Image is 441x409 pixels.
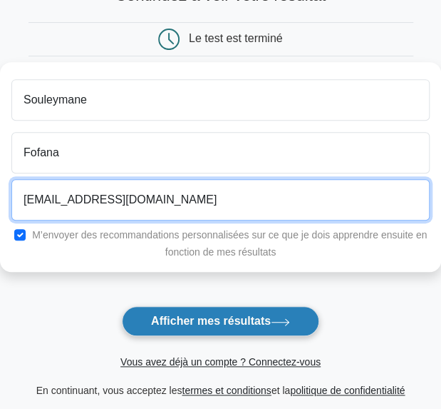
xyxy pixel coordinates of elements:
[122,306,319,336] button: Afficher mes résultats
[290,385,405,396] a: politique de confidentialité
[182,385,271,396] a: termes et conditions
[11,132,430,173] input: Nom
[189,33,283,45] div: Le test est terminé
[36,385,405,396] font: En continuant, vous acceptez les et la
[11,179,430,221] input: Messagerie électronique
[120,356,321,368] a: Vous avez déjà un compte ? Connectez-vous
[11,79,430,121] input: Prénom
[151,315,271,327] font: Afficher mes résultats
[32,229,427,258] label: M’envoyer des recommandations personnalisées sur ce que je dois apprendre ensuite en fonction de ...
